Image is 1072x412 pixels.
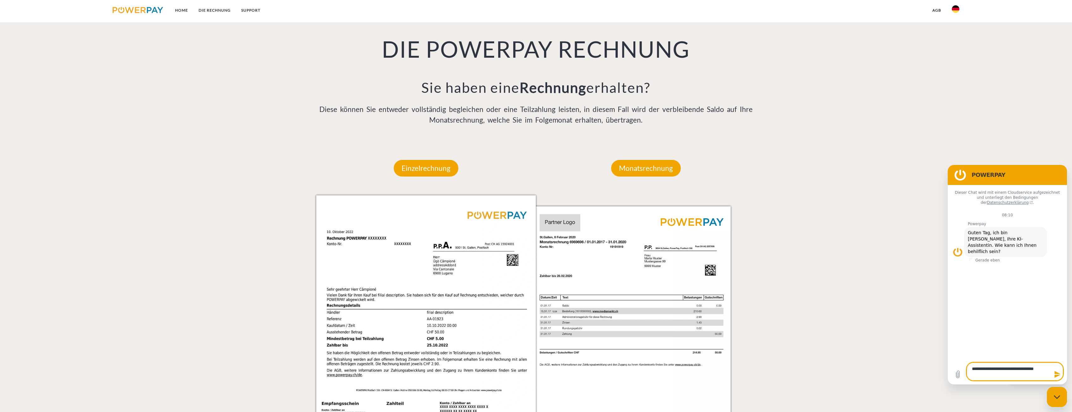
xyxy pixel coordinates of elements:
b: Rechnung [520,79,586,96]
iframe: Messaging-Fenster [948,165,1067,384]
a: Home [170,5,193,16]
p: Diese können Sie entweder vollständig begleichen oder eine Teilzahlung leisten, in diesem Fall wi... [316,104,756,125]
p: Einzelrechnung [394,160,458,177]
p: Monatsrechnung [611,160,681,177]
img: logo-powerpay.svg [113,7,163,13]
h3: Sie haben eine erhalten? [316,79,756,96]
h1: DIE POWERPAY RECHNUNG [316,35,756,63]
iframe: Schaltfläche zum Öffnen des Messaging-Fensters; Konversation läuft [1047,387,1067,407]
a: SUPPORT [236,5,266,16]
a: DIE RECHNUNG [193,5,236,16]
img: de [952,5,959,13]
a: agb [927,5,947,16]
